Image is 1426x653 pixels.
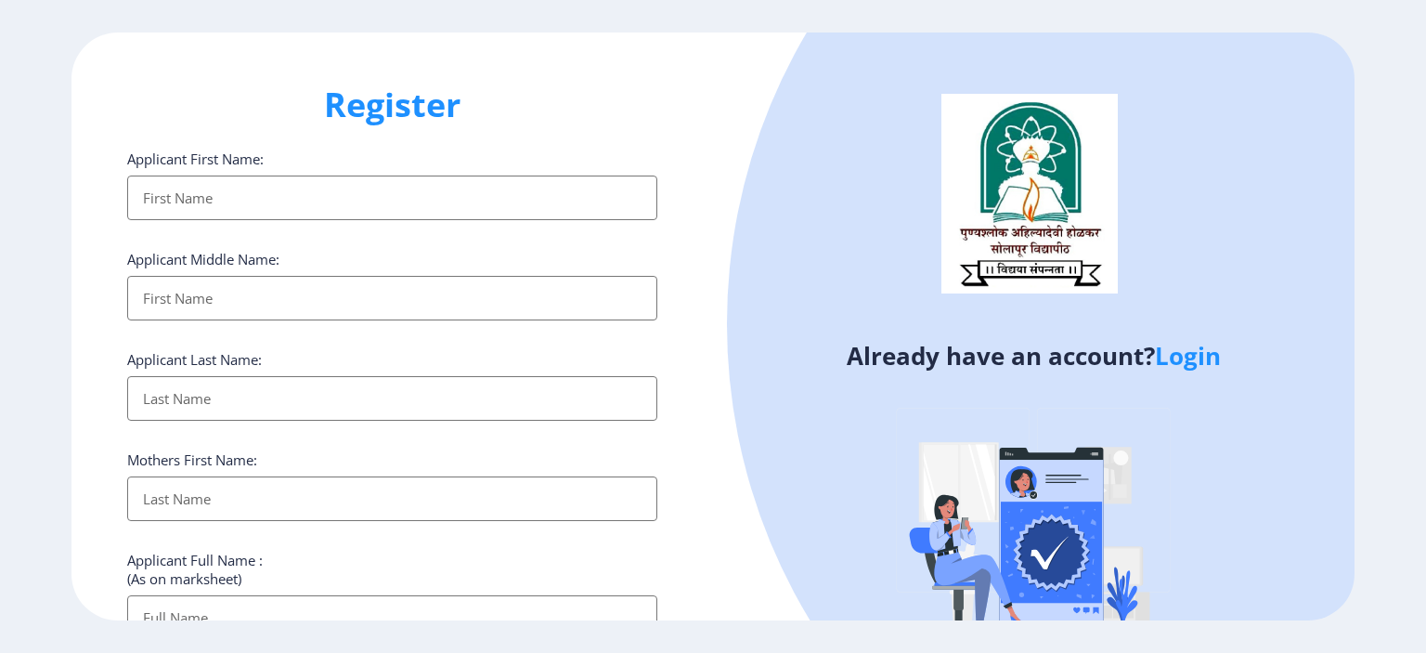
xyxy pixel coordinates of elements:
h4: Already have an account? [727,341,1341,371]
input: Last Name [127,477,657,521]
img: logo [941,94,1118,293]
label: Applicant Last Name: [127,350,262,369]
a: Login [1155,339,1221,372]
input: Full Name [127,595,657,640]
input: Last Name [127,376,657,421]
input: First Name [127,276,657,320]
label: Applicant Middle Name: [127,250,279,268]
label: Applicant First Name: [127,150,264,168]
label: Mothers First Name: [127,451,257,469]
input: First Name [127,176,657,220]
h1: Register [127,83,657,127]
label: Applicant Full Name : (As on marksheet) [127,551,263,588]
